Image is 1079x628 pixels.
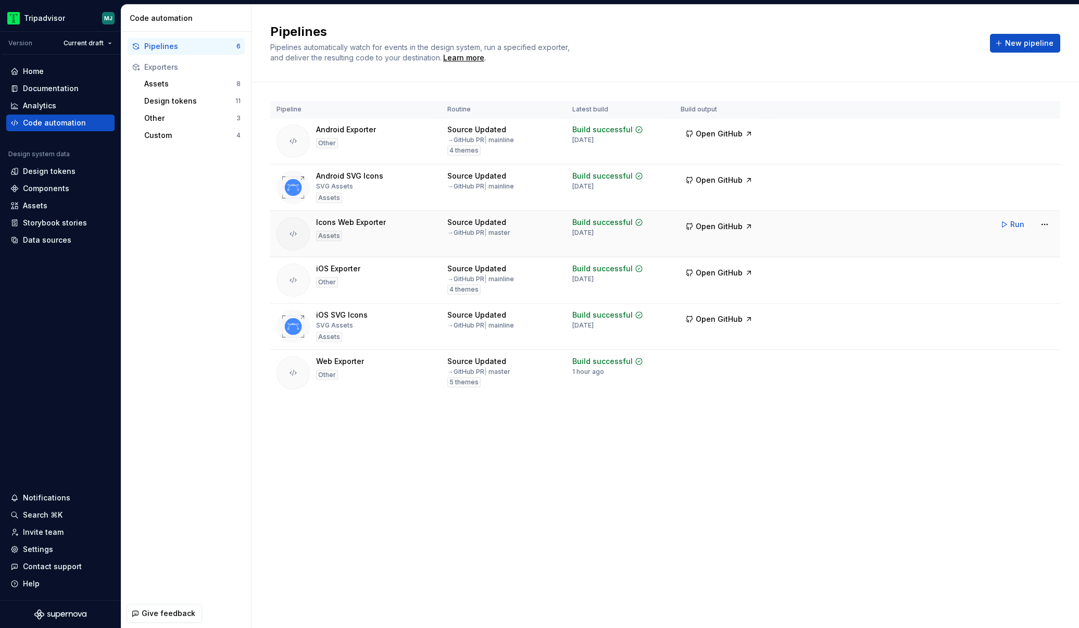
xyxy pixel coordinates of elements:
[1010,219,1024,230] span: Run
[681,270,758,279] a: Open GitHub
[23,510,62,520] div: Search ⌘K
[140,127,245,144] a: Custom4
[23,166,76,177] div: Design tokens
[7,12,20,24] img: 0ed0e8b8-9446-497d-bad0-376821b19aa5.png
[696,314,743,324] span: Open GitHub
[484,368,487,375] span: |
[23,118,86,128] div: Code automation
[572,275,594,283] div: [DATE]
[6,180,115,197] a: Components
[696,221,743,232] span: Open GitHub
[696,129,743,139] span: Open GitHub
[6,80,115,97] a: Documentation
[6,489,115,506] button: Notifications
[6,541,115,558] a: Settings
[127,604,202,623] button: Give feedback
[6,507,115,523] button: Search ⌘K
[235,97,241,105] div: 11
[64,39,104,47] span: Current draft
[484,321,487,329] span: |
[447,217,506,228] div: Source Updated
[144,96,235,106] div: Design tokens
[34,609,86,620] svg: Supernova Logo
[447,229,510,237] div: → GitHub PR master
[6,97,115,114] a: Analytics
[447,136,514,144] div: → GitHub PR mainline
[23,83,79,94] div: Documentation
[104,14,112,22] div: MJ
[447,368,510,376] div: → GitHub PR master
[484,229,487,236] span: |
[6,215,115,231] a: Storybook stories
[6,524,115,541] a: Invite team
[681,263,758,282] button: Open GitHub
[59,36,117,51] button: Current draft
[316,231,342,241] div: Assets
[572,136,594,144] div: [DATE]
[696,268,743,278] span: Open GitHub
[23,218,87,228] div: Storybook stories
[130,13,247,23] div: Code automation
[447,310,506,320] div: Source Updated
[484,182,487,190] span: |
[316,217,386,228] div: Icons Web Exporter
[442,54,486,62] span: .
[140,93,245,109] a: Design tokens11
[236,42,241,51] div: 6
[316,310,368,320] div: iOS SVG Icons
[6,197,115,214] a: Assets
[1005,38,1053,48] span: New pipeline
[316,263,360,274] div: iOS Exporter
[681,217,758,236] button: Open GitHub
[316,124,376,135] div: Android Exporter
[572,124,633,135] div: Build successful
[681,124,758,143] button: Open GitHub
[23,101,56,111] div: Analytics
[6,232,115,248] a: Data sources
[144,113,236,123] div: Other
[270,23,977,40] h2: Pipelines
[236,114,241,122] div: 3
[449,285,479,294] span: 4 themes
[23,200,47,211] div: Assets
[484,275,487,283] span: |
[447,356,506,367] div: Source Updated
[140,110,245,127] button: Other3
[681,310,758,329] button: Open GitHub
[6,63,115,80] a: Home
[316,277,338,287] div: Other
[23,183,69,194] div: Components
[441,101,566,118] th: Routine
[566,101,674,118] th: Latest build
[6,115,115,131] a: Code automation
[23,561,82,572] div: Contact support
[23,493,70,503] div: Notifications
[23,579,40,589] div: Help
[140,76,245,92] button: Assets8
[443,53,484,63] div: Learn more
[144,41,236,52] div: Pipelines
[8,150,70,158] div: Design system data
[144,79,236,89] div: Assets
[316,370,338,380] div: Other
[681,177,758,186] a: Open GitHub
[316,332,342,342] div: Assets
[6,163,115,180] a: Design tokens
[674,101,766,118] th: Build output
[8,39,32,47] div: Version
[572,356,633,367] div: Build successful
[128,38,245,55] button: Pipelines6
[447,182,514,191] div: → GitHub PR mainline
[447,171,506,181] div: Source Updated
[24,13,65,23] div: Tripadvisor
[449,146,479,155] span: 4 themes
[6,558,115,575] button: Contact support
[696,175,743,185] span: Open GitHub
[447,275,514,283] div: → GitHub PR mainline
[572,229,594,237] div: [DATE]
[995,215,1031,234] button: Run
